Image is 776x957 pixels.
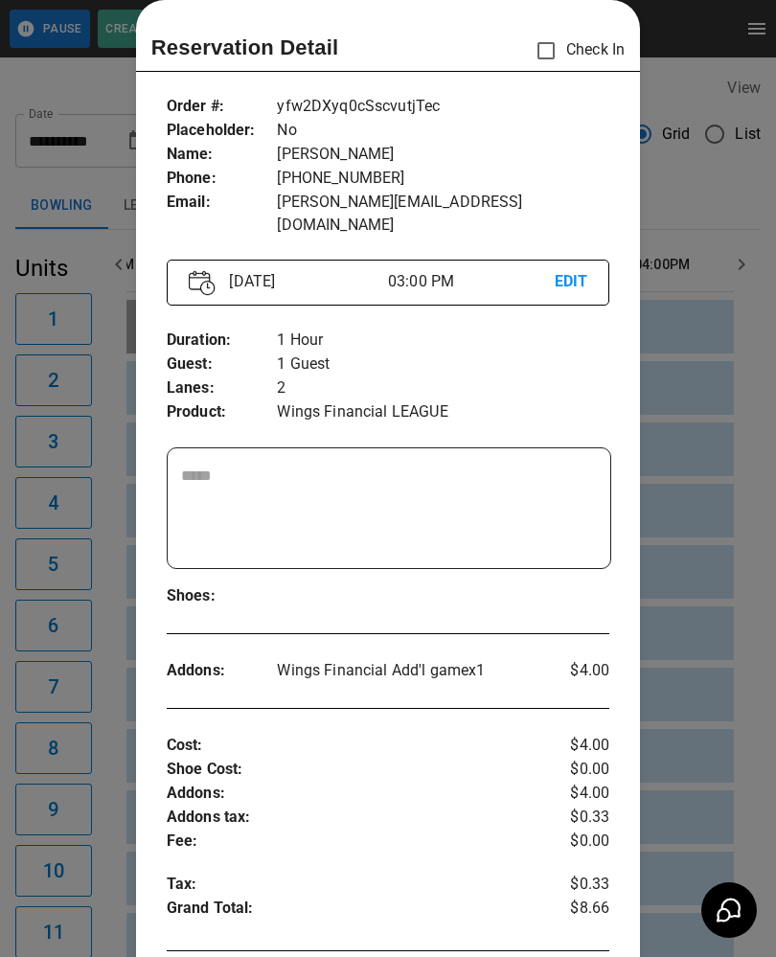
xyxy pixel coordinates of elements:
p: $4.00 [536,659,609,682]
p: Grand Total : [167,897,536,925]
img: Vector [189,270,216,296]
p: Guest : [167,353,278,376]
p: $4.00 [536,734,609,758]
p: 1 Guest [277,353,609,376]
p: Check In [526,31,625,71]
p: No [277,119,609,143]
p: Phone : [167,167,278,191]
p: Cost : [167,734,536,758]
p: Reservation Detail [151,32,339,63]
p: [DATE] [221,270,388,293]
p: [PERSON_NAME][EMAIL_ADDRESS][DOMAIN_NAME] [277,191,609,237]
p: $0.00 [536,830,609,854]
p: Addons : [167,782,536,806]
p: $4.00 [536,782,609,806]
p: $0.33 [536,806,609,830]
p: Product : [167,400,278,424]
p: Duration : [167,329,278,353]
p: yfw2DXyq0cSscvutjTec [277,95,609,119]
p: Tax : [167,873,536,897]
p: Lanes : [167,376,278,400]
p: Fee : [167,830,536,854]
p: 03:00 PM [388,270,555,293]
p: Addons tax : [167,806,536,830]
p: 1 Hour [277,329,609,353]
p: EDIT [555,270,588,294]
p: Shoe Cost : [167,758,536,782]
p: Order # : [167,95,278,119]
p: $0.33 [536,873,609,897]
p: Addons : [167,659,278,683]
p: Email : [167,191,278,215]
p: [PERSON_NAME] [277,143,609,167]
p: Shoes : [167,584,278,608]
p: $8.66 [536,897,609,925]
p: $0.00 [536,758,609,782]
p: Wings Financial Add'l game x 1 [277,659,536,682]
p: Name : [167,143,278,167]
p: 2 [277,376,609,400]
p: [PHONE_NUMBER] [277,167,609,191]
p: Placeholder : [167,119,278,143]
p: Wings Financial LEAGUE [277,400,609,424]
